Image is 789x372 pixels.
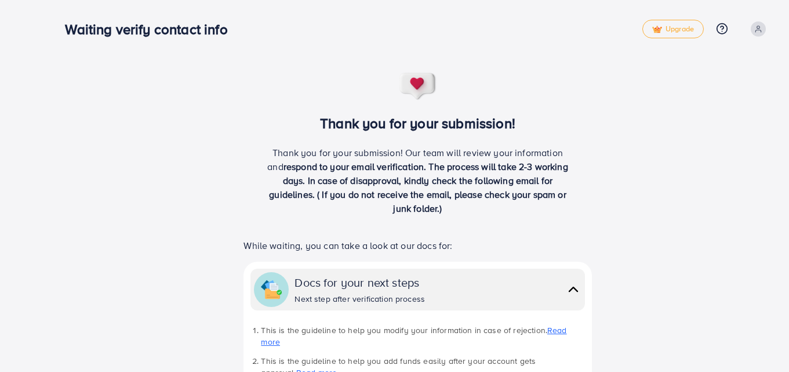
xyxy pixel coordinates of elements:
[399,72,437,101] img: success
[652,26,662,34] img: tick
[65,21,237,38] h3: Waiting verify contact info
[642,20,704,38] a: tickUpgrade
[261,279,282,300] img: collapse
[269,160,568,215] span: respond to your email verification. The process will take 2-3 working days. In case of disapprova...
[261,324,566,348] a: Read more
[263,146,573,215] p: Thank you for your submission! Our team will review your information and
[565,281,581,298] img: collapse
[261,324,584,348] li: This is the guideline to help you modify your information in case of rejection.
[224,115,611,132] h3: Thank you for your submission!
[243,239,591,252] p: While waiting, you can take a look at our docs for:
[294,274,425,291] div: Docs for your next steps
[652,25,694,34] span: Upgrade
[294,293,425,305] div: Next step after verification process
